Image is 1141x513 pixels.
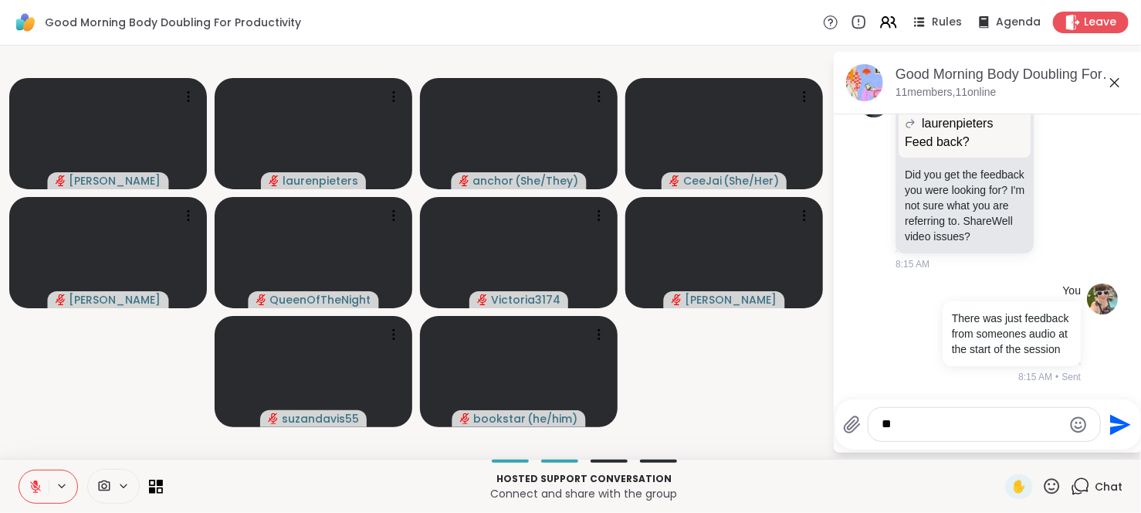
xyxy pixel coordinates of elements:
span: audio-muted [256,294,267,305]
img: Good Morning Body Doubling For Productivity, Sep 12 [846,64,883,101]
span: audio-muted [56,175,66,186]
img: ShareWell Logomark [12,9,39,36]
h4: You [1062,284,1081,299]
span: ( he/him ) [528,411,578,426]
span: suzandavis55 [282,411,359,426]
span: Agenda [996,15,1041,30]
span: audio-muted [672,294,682,305]
span: audio-muted [669,175,680,186]
span: [PERSON_NAME] [69,173,161,189]
p: There was just feedback from someones audio at the start of the session [952,311,1072,357]
p: 11 members, 11 online [896,85,997,100]
p: Hosted support conversation [172,472,996,486]
span: [PERSON_NAME] [69,292,161,307]
span: 8:15 AM [1018,370,1052,384]
span: Good Morning Body Doubling For Productivity [45,15,301,30]
span: Victoria3174 [491,292,560,307]
span: [PERSON_NAME] [686,292,777,307]
p: Did you get the feedback you were looking for? I'm not sure what you are referring to. ShareWell ... [905,167,1024,244]
img: https://sharewell-space-live.sfo3.digitaloceanspaces.com/user-generated/3bf5b473-6236-4210-9da2-3... [1087,284,1118,314]
span: Leave [1084,15,1116,30]
span: ✋ [1011,477,1027,496]
button: Send [1101,407,1136,442]
span: Rules [932,15,962,30]
span: laurenpieters [922,114,994,133]
span: CeeJai [683,173,722,189]
span: audio-muted [269,175,279,186]
div: Good Morning Body Doubling For Productivity, [DATE] [896,65,1130,84]
p: Connect and share with the group [172,486,996,501]
span: audio-muted [268,413,279,424]
span: audio-muted [477,294,488,305]
span: Sent [1061,370,1081,384]
span: anchor [473,173,514,189]
span: 8:15 AM [896,257,929,271]
span: audio-muted [460,413,471,424]
span: ( She/Her ) [723,173,779,189]
span: Chat [1095,479,1122,494]
button: Emoji picker [1069,416,1088,434]
textarea: Type your message [882,416,1062,433]
span: bookstar [474,411,526,426]
span: ( She/They ) [516,173,579,189]
span: audio-muted [56,294,66,305]
span: • [1055,370,1058,384]
span: audio-muted [459,175,470,186]
p: Feed back? [905,133,1024,151]
span: laurenpieters [283,173,358,189]
span: QueenOfTheNight [270,292,371,307]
